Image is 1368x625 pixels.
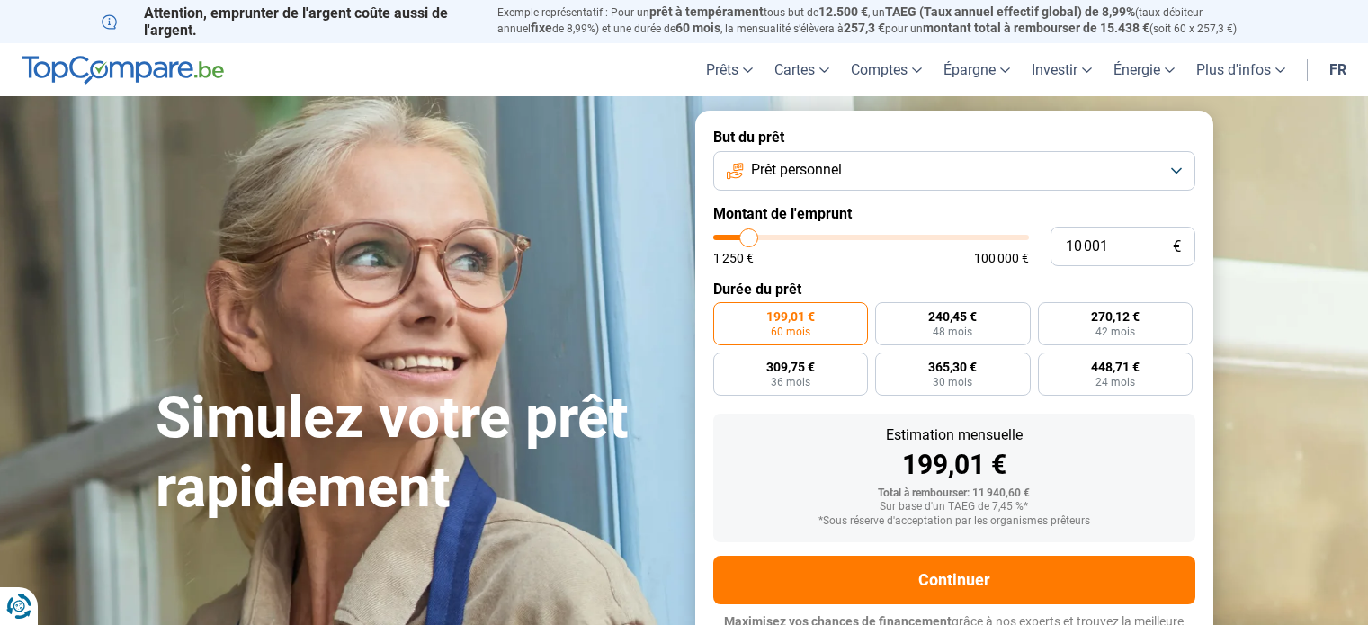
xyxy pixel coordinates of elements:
[933,326,972,337] span: 48 mois
[933,43,1021,96] a: Épargne
[764,43,840,96] a: Cartes
[728,501,1181,513] div: Sur base d'un TAEG de 7,45 %*
[675,21,720,35] span: 60 mois
[713,129,1195,146] label: But du prêt
[1091,310,1140,323] span: 270,12 €
[156,384,674,522] h1: Simulez votre prêt rapidement
[771,326,810,337] span: 60 mois
[840,43,933,96] a: Comptes
[728,451,1181,478] div: 199,01 €
[1185,43,1296,96] a: Plus d'infos
[713,252,754,264] span: 1 250 €
[1021,43,1103,96] a: Investir
[1173,239,1181,254] span: €
[713,556,1195,604] button: Continuer
[728,515,1181,528] div: *Sous réserve d'acceptation par les organismes prêteurs
[713,151,1195,191] button: Prêt personnel
[933,377,972,388] span: 30 mois
[974,252,1029,264] span: 100 000 €
[531,21,552,35] span: fixe
[728,487,1181,500] div: Total à rembourser: 11 940,60 €
[713,281,1195,298] label: Durée du prêt
[497,4,1267,37] p: Exemple représentatif : Pour un tous but de , un (taux débiteur annuel de 8,99%) et une durée de ...
[1095,326,1135,337] span: 42 mois
[1091,361,1140,373] span: 448,71 €
[923,21,1149,35] span: montant total à rembourser de 15.438 €
[766,361,815,373] span: 309,75 €
[1319,43,1357,96] a: fr
[713,205,1195,222] label: Montant de l'emprunt
[102,4,476,39] p: Attention, emprunter de l'argent coûte aussi de l'argent.
[751,160,842,180] span: Prêt personnel
[728,428,1181,442] div: Estimation mensuelle
[649,4,764,19] span: prêt à tempérament
[885,4,1135,19] span: TAEG (Taux annuel effectif global) de 8,99%
[22,56,224,85] img: TopCompare
[695,43,764,96] a: Prêts
[928,310,977,323] span: 240,45 €
[766,310,815,323] span: 199,01 €
[818,4,868,19] span: 12.500 €
[771,377,810,388] span: 36 mois
[928,361,977,373] span: 365,30 €
[844,21,885,35] span: 257,3 €
[1095,377,1135,388] span: 24 mois
[1103,43,1185,96] a: Énergie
